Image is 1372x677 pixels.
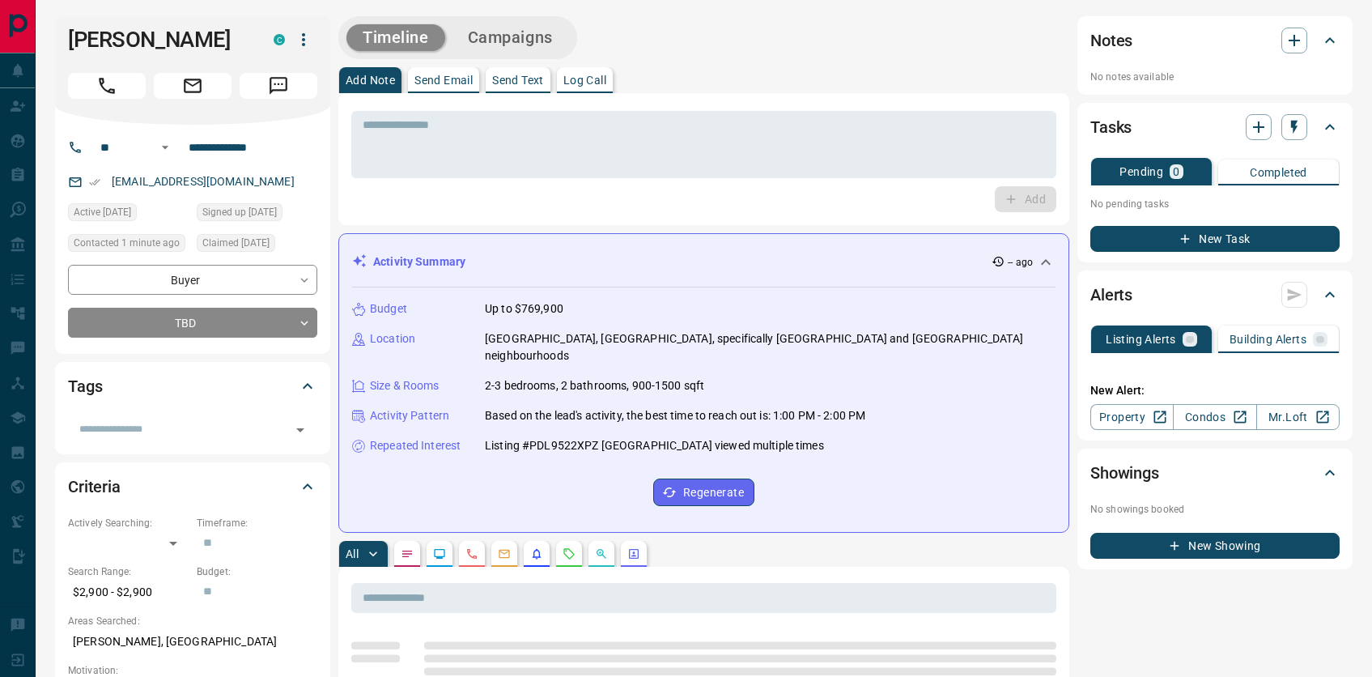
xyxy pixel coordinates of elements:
div: Activity Summary-- ago [352,247,1056,277]
p: No pending tasks [1090,192,1340,216]
p: 0 [1173,166,1179,177]
span: Contacted 1 minute ago [74,235,180,251]
a: [EMAIL_ADDRESS][DOMAIN_NAME] [112,175,295,188]
p: Based on the lead's activity, the best time to reach out is: 1:00 PM - 2:00 PM [485,407,865,424]
div: Wed May 28 2025 [197,234,317,257]
p: -- ago [1008,255,1033,270]
span: Signed up [DATE] [202,204,277,220]
h2: Alerts [1090,282,1132,308]
span: Call [68,73,146,99]
p: Budget: [197,564,317,579]
p: Listing Alerts [1106,334,1176,345]
div: Tags [68,367,317,406]
p: Budget [370,300,407,317]
h2: Notes [1090,28,1132,53]
div: Tasks [1090,108,1340,147]
p: Up to $769,900 [485,300,563,317]
button: Open [155,138,175,157]
button: Open [289,419,312,441]
p: Location [370,330,415,347]
span: Email [154,73,231,99]
svg: Notes [401,547,414,560]
p: Search Range: [68,564,189,579]
div: condos.ca [274,34,285,45]
span: Message [240,73,317,99]
p: Log Call [563,75,606,86]
div: Buyer [68,265,317,295]
div: Notes [1090,21,1340,60]
p: Pending [1119,166,1163,177]
svg: Lead Browsing Activity [433,547,446,560]
p: Listing #PDL9522XPZ [GEOGRAPHIC_DATA] viewed multiple times [485,437,824,454]
svg: Requests [563,547,576,560]
button: Regenerate [653,479,754,506]
p: No showings booked [1090,502,1340,517]
div: TBD [68,308,317,338]
a: Property [1090,404,1174,430]
p: Repeated Interest [370,437,461,454]
p: Building Alerts [1230,334,1306,345]
p: [PERSON_NAME], [GEOGRAPHIC_DATA] [68,628,317,655]
button: Timeline [346,24,445,51]
div: Alerts [1090,275,1340,314]
p: Send Text [492,75,544,86]
p: 2-3 bedrooms, 2 bathrooms, 900-1500 sqft [485,377,704,394]
div: Showings [1090,453,1340,492]
button: Campaigns [452,24,569,51]
p: Timeframe: [197,516,317,530]
p: Size & Rooms [370,377,440,394]
p: $2,900 - $2,900 [68,579,189,606]
h1: [PERSON_NAME] [68,27,249,53]
div: Fri Sep 12 2025 [68,234,189,257]
p: Add Note [346,75,395,86]
a: Condos [1173,404,1256,430]
a: Mr.Loft [1256,404,1340,430]
p: New Alert: [1090,382,1340,399]
h2: Tags [68,373,102,399]
p: [GEOGRAPHIC_DATA], [GEOGRAPHIC_DATA], specifically [GEOGRAPHIC_DATA] and [GEOGRAPHIC_DATA] neighb... [485,330,1056,364]
button: New Showing [1090,533,1340,559]
p: Send Email [414,75,473,86]
svg: Calls [465,547,478,560]
svg: Email Verified [89,177,100,188]
div: Wed May 28 2025 [68,203,189,226]
span: Active [DATE] [74,204,131,220]
p: Activity Summary [373,253,465,270]
p: No notes available [1090,70,1340,84]
svg: Emails [498,547,511,560]
p: Actively Searching: [68,516,189,530]
svg: Listing Alerts [530,547,543,560]
svg: Agent Actions [627,547,640,560]
h2: Showings [1090,460,1159,486]
span: Claimed [DATE] [202,235,270,251]
svg: Opportunities [595,547,608,560]
p: Completed [1250,167,1307,178]
div: Wed May 28 2025 [197,203,317,226]
button: New Task [1090,226,1340,252]
p: Activity Pattern [370,407,449,424]
h2: Tasks [1090,114,1132,140]
p: Areas Searched: [68,614,317,628]
h2: Criteria [68,474,121,500]
div: Criteria [68,467,317,506]
p: All [346,548,359,560]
